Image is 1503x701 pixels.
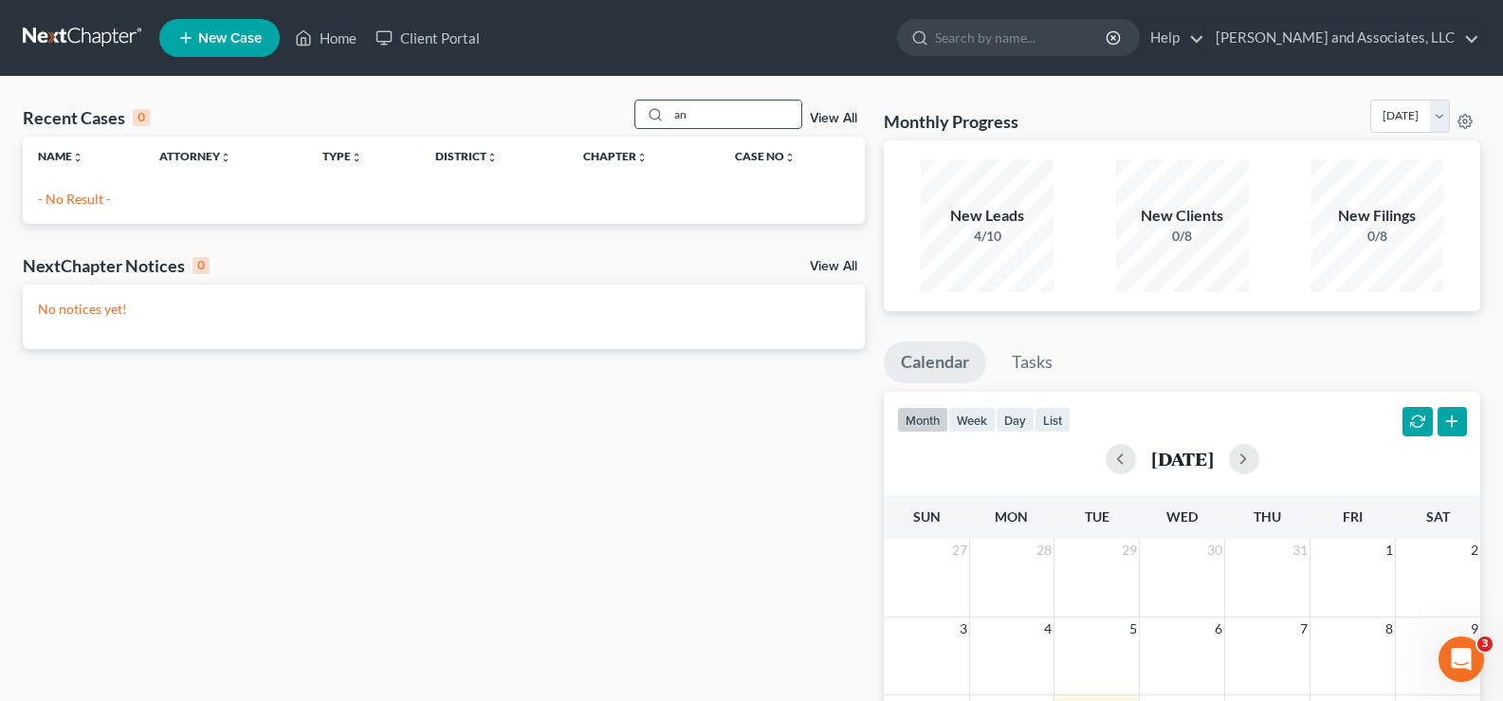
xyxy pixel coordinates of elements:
div: 0 [192,257,210,274]
a: Case Nounfold_more [735,149,796,163]
h3: Monthly Progress [884,110,1018,133]
i: unfold_more [72,152,83,163]
div: NextChapter Notices [23,254,210,277]
span: Wed [1166,508,1198,525]
button: week [948,407,996,433]
span: Fri [1343,508,1363,525]
i: unfold_more [784,152,796,163]
input: Search by name... [669,101,801,128]
a: Nameunfold_more [38,149,83,163]
a: Calendar [884,341,986,383]
a: Home [285,21,366,55]
div: New Leads [921,205,1054,227]
span: Thu [1254,508,1281,525]
i: unfold_more [351,152,362,163]
span: 29 [1120,539,1139,562]
a: Client Portal [366,21,489,55]
div: 0/8 [1116,227,1249,246]
button: list [1035,407,1071,433]
a: Tasks [995,341,1070,383]
span: 3 [1477,636,1493,652]
a: Districtunfold_more [435,149,498,163]
button: day [996,407,1035,433]
div: Recent Cases [23,106,150,129]
span: 7 [1298,618,1310,640]
i: unfold_more [636,152,648,163]
i: unfold_more [486,152,498,163]
p: - No Result - [38,190,850,209]
span: Sun [913,508,941,525]
span: 6 [1213,618,1224,640]
a: Typeunfold_more [322,149,362,163]
iframe: Intercom live chat [1439,636,1484,682]
span: 30 [1205,539,1224,562]
span: 28 [1035,539,1054,562]
div: New Filings [1311,205,1443,227]
a: View All [810,112,857,125]
a: View All [810,260,857,273]
span: 9 [1469,618,1480,640]
span: 4 [1042,618,1054,640]
span: 27 [950,539,969,562]
p: No notices yet! [38,300,850,319]
span: Tue [1085,508,1109,525]
div: 0 [133,109,150,126]
a: Chapterunfold_more [583,149,648,163]
span: 3 [958,618,969,640]
span: 31 [1291,539,1310,562]
span: 1 [1384,539,1395,562]
span: Mon [995,508,1028,525]
span: New Case [198,31,262,46]
a: Attorneyunfold_more [159,149,231,163]
div: 4/10 [921,227,1054,246]
span: 2 [1469,539,1480,562]
span: 5 [1127,618,1139,640]
div: 0/8 [1311,227,1443,246]
h2: [DATE] [1151,449,1214,469]
div: New Clients [1116,205,1249,227]
span: Sat [1426,508,1450,525]
span: 8 [1384,618,1395,640]
button: month [897,407,948,433]
input: Search by name... [935,20,1109,55]
i: unfold_more [220,152,231,163]
a: [PERSON_NAME] and Associates, LLC [1206,21,1479,55]
a: Help [1141,21,1204,55]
